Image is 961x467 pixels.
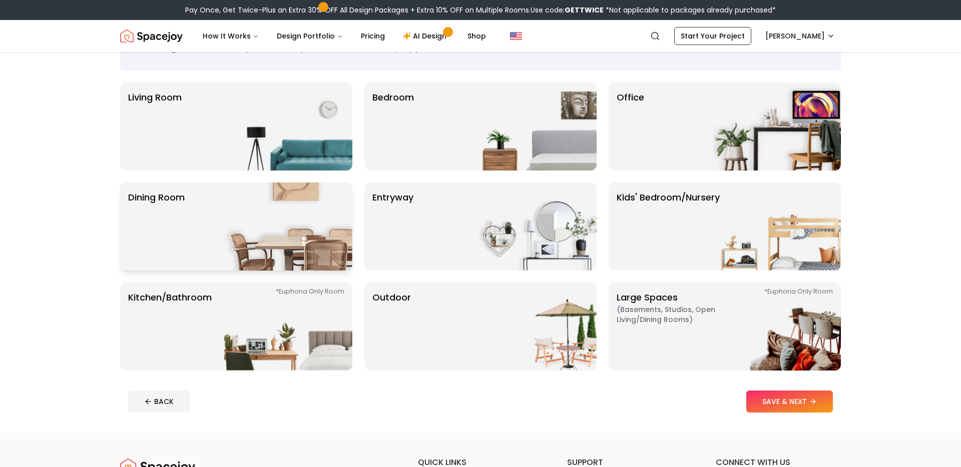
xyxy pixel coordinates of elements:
[674,27,751,45] a: Start Your Project
[195,26,494,46] nav: Main
[713,82,841,170] img: Office
[128,190,185,262] p: Dining Room
[353,26,393,46] a: Pricing
[128,90,182,162] p: Living Room
[468,182,597,270] img: entryway
[617,290,742,362] p: Large Spaces
[395,26,457,46] a: AI Design
[372,90,414,162] p: Bedroom
[617,190,720,262] p: Kids' Bedroom/Nursery
[195,26,267,46] button: How It Works
[617,90,644,162] p: Office
[224,182,352,270] img: Dining Room
[531,5,604,15] span: Use code:
[269,26,351,46] button: Design Portfolio
[120,20,841,52] nav: Global
[746,390,833,412] button: SAVE & NEXT
[468,82,597,170] img: Bedroom
[468,282,597,370] img: Outdoor
[120,26,183,46] a: Spacejoy
[128,390,190,412] button: BACK
[604,5,776,15] span: *Not applicable to packages already purchased*
[128,290,212,362] p: Kitchen/Bathroom
[224,82,352,170] img: Living Room
[510,30,522,42] img: United States
[759,27,841,45] button: [PERSON_NAME]
[617,304,742,324] span: ( Basements, Studios, Open living/dining rooms )
[372,290,411,362] p: Outdoor
[185,5,776,15] div: Pay Once, Get Twice-Plus an Extra 30% OFF All Design Packages + Extra 10% OFF on Multiple Rooms.
[713,182,841,270] img: Kids' Bedroom/Nursery
[372,190,413,262] p: entryway
[459,26,494,46] a: Shop
[713,282,841,370] img: Large Spaces *Euphoria Only
[120,26,183,46] img: Spacejoy Logo
[224,282,352,370] img: Kitchen/Bathroom *Euphoria Only
[565,5,604,15] b: GETTWICE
